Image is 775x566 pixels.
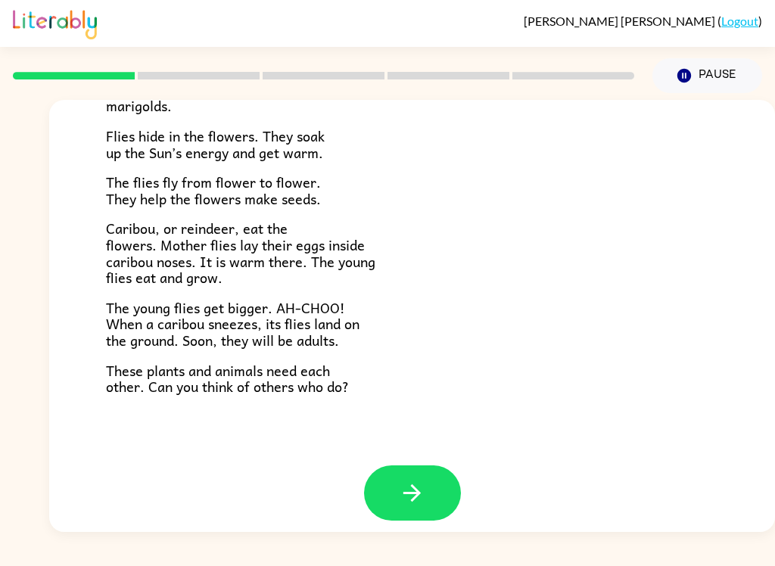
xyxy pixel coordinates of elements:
[106,359,349,398] span: These plants and animals need each other. Can you think of others who do?
[524,14,717,28] span: [PERSON_NAME] [PERSON_NAME]
[106,217,375,288] span: Caribou, or reindeer, eat the flowers. Mother flies lay their eggs inside caribou noses. It is wa...
[652,58,762,93] button: Pause
[524,14,762,28] div: ( )
[106,171,321,210] span: The flies fly from flower to flower. They help the flowers make seeds.
[13,6,97,39] img: Literably
[106,297,359,351] span: The young flies get bigger. AH-CHOO! When a caribou sneezes, its flies land on the ground. Soon, ...
[106,125,325,163] span: Flies hide in the flowers. They soak up the Sun’s energy and get warm.
[721,14,758,28] a: Logout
